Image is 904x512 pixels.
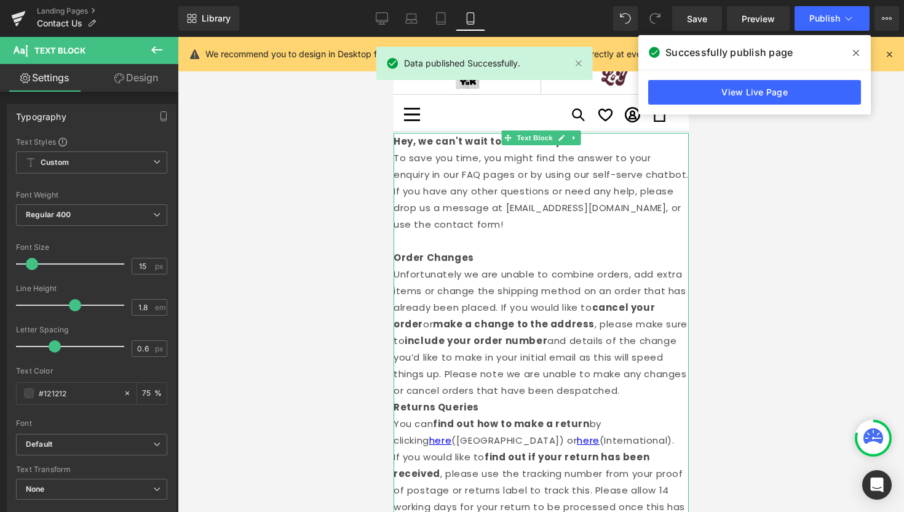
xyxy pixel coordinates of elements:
summary: Search [171,64,198,91]
a: Preview [727,6,790,31]
span: Text Block [121,94,161,108]
input: Color [39,386,117,400]
span: px [155,345,165,353]
a: Expand / Collapse [175,94,188,108]
img: lucy and yak logo [207,30,236,51]
button: Redo [643,6,667,31]
div: Line Height [16,284,167,293]
a: here [183,397,205,410]
b: make a change to the address [39,281,201,294]
div: Font Size [16,243,167,252]
div: Letter Spacing [16,326,167,334]
a: Laptop [397,6,426,31]
button: Undo [613,6,638,31]
p: We recommend you to design in Desktop first to ensure the responsive layout would display correct... [205,47,768,61]
span: Publish [809,14,840,23]
span: Preview [742,12,775,25]
span: Successfully publish page [665,45,793,60]
span: Contact Us [37,18,82,28]
summary: Menu [5,64,32,91]
button: More [874,6,899,31]
a: Tablet [426,6,456,31]
a: New Library [178,6,239,31]
a: Design [92,64,181,92]
button: Publish [795,6,870,31]
b: Regular 400 [26,210,71,219]
span: Library [202,13,231,24]
a: Landing Pages [37,6,178,16]
div: Open Intercom Messenger [862,470,892,500]
a: Desktop [367,6,397,31]
strong: r [25,281,30,294]
b: include your order number [11,297,154,310]
i: Default [26,439,52,450]
b: find out how to make a return [39,380,196,393]
div: % [137,383,167,404]
a: Mobile [456,6,485,31]
img: lucy and yak logo [61,28,86,52]
div: Text Color [16,367,167,375]
a: here [36,397,58,410]
span: px [155,262,165,270]
span: Data published Successfully. [404,57,520,70]
div: Text Styles [16,137,167,146]
span: Text Block [34,46,85,55]
a: View Live Page [648,80,861,105]
span: Save [687,12,707,25]
div: Font Weight [16,191,167,199]
b: None [26,484,45,494]
b: Custom [41,158,69,168]
div: Typography [16,105,66,122]
span: em [155,303,165,311]
div: Font [16,419,167,428]
div: Text Transform [16,465,167,474]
